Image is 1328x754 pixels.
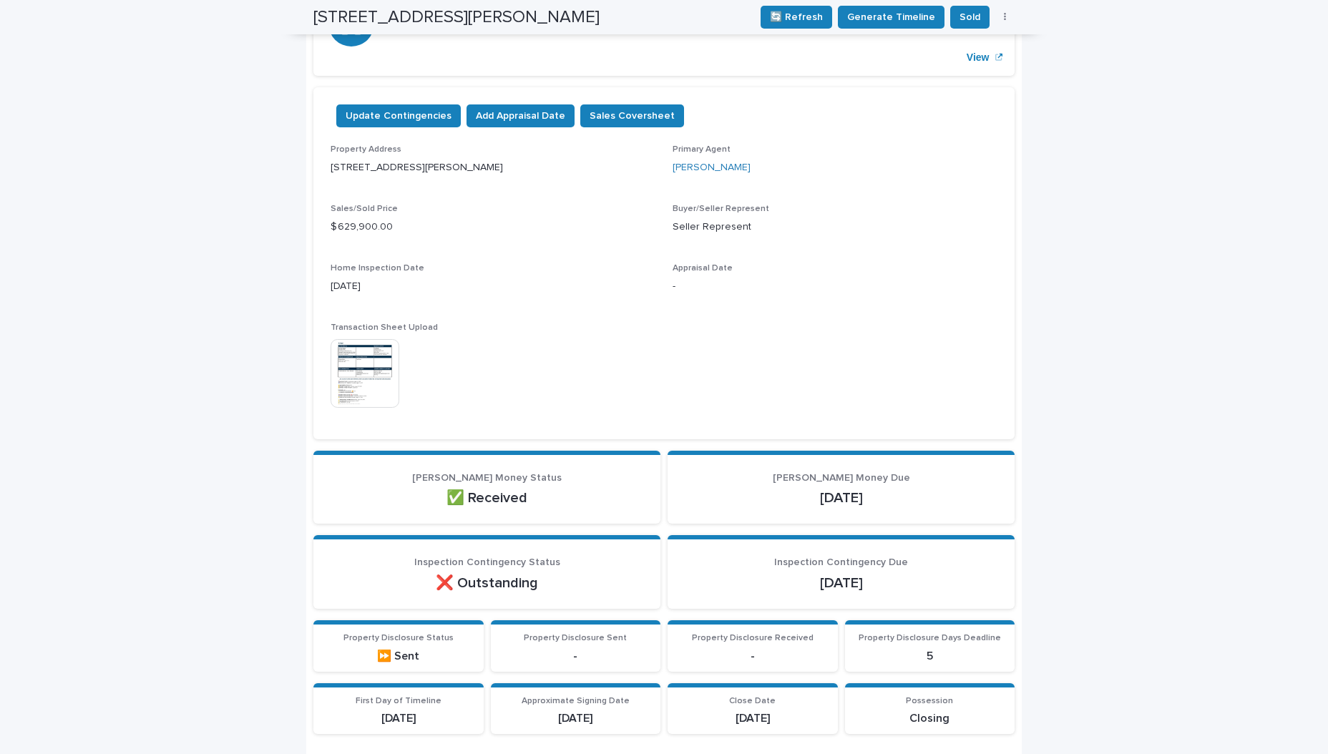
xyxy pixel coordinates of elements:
[343,634,454,642] span: Property Disclosure Status
[673,220,997,235] p: Seller Represent
[590,109,675,123] span: Sales Coversheet
[676,712,829,725] p: [DATE]
[356,697,441,705] span: First Day of Timeline
[331,205,398,213] span: Sales/Sold Price
[331,145,401,154] span: Property Address
[331,160,655,175] p: [STREET_ADDRESS][PERSON_NAME]
[859,634,1001,642] span: Property Disclosure Days Deadline
[322,712,475,725] p: [DATE]
[412,473,562,483] span: [PERSON_NAME] Money Status
[838,6,944,29] button: Generate Timeline
[499,650,653,663] p: -
[773,473,910,483] span: [PERSON_NAME] Money Due
[331,264,424,273] span: Home Inspection Date
[847,10,935,24] span: Generate Timeline
[673,160,751,175] a: [PERSON_NAME]
[950,6,990,29] button: Sold
[467,104,575,127] button: Add Appraisal Date
[685,489,997,506] p: [DATE]
[770,10,823,24] span: 🔄 Refresh
[331,220,655,235] p: $ 629,900.00
[322,650,475,663] p: ⏩ Sent
[960,10,980,24] span: Sold
[331,279,655,294] p: [DATE]
[331,323,438,332] span: Transaction Sheet Upload
[336,104,461,127] button: Update Contingencies
[476,109,565,123] span: Add Appraisal Date
[761,6,832,29] button: 🔄 Refresh
[499,712,653,725] p: [DATE]
[331,489,643,506] p: ✅ Received
[313,7,600,28] h2: [STREET_ADDRESS][PERSON_NAME]
[854,712,1007,725] p: Closing
[673,145,731,154] span: Primary Agent
[580,104,684,127] button: Sales Coversheet
[524,634,627,642] span: Property Disclosure Sent
[676,650,829,663] p: -
[692,634,814,642] span: Property Disclosure Received
[346,109,451,123] span: Update Contingencies
[854,650,1007,663] p: 5
[331,574,643,592] p: ❌ Outstanding
[673,205,769,213] span: Buyer/Seller Represent
[967,52,990,64] p: View
[673,264,733,273] span: Appraisal Date
[673,279,997,294] p: -
[729,697,776,705] span: Close Date
[774,557,908,567] span: Inspection Contingency Due
[414,557,560,567] span: Inspection Contingency Status
[906,697,953,705] span: Possession
[522,697,630,705] span: Approximate Signing Date
[685,574,997,592] p: [DATE]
